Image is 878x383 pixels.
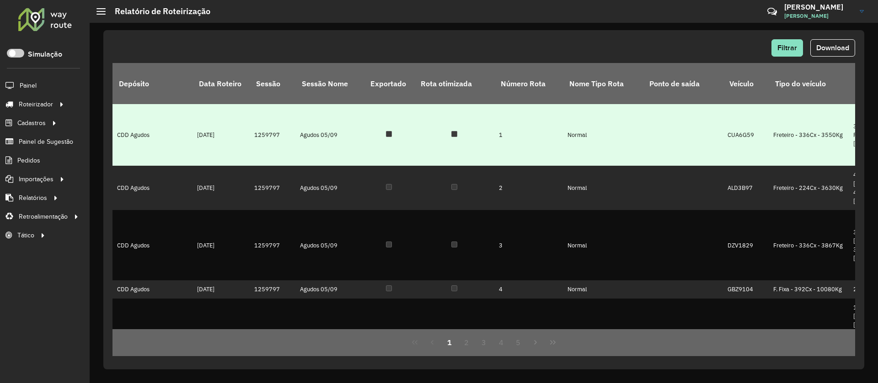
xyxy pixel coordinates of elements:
[762,2,782,21] a: Contato Rápido
[493,334,510,351] button: 4
[364,63,414,104] th: Exportado
[295,210,364,280] td: Agudos 05/09
[106,6,210,16] h2: Relatório de Roteirização
[250,63,295,104] th: Sessão
[494,210,563,280] td: 3
[28,49,62,60] label: Simulação
[19,193,47,203] span: Relatórios
[250,166,295,210] td: 1259797
[784,12,853,20] span: [PERSON_NAME]
[643,63,723,104] th: Ponto de saída
[414,63,494,104] th: Rota otimizada
[769,63,849,104] th: Tipo do veículo
[112,166,193,210] td: CDD Agudos
[295,166,364,210] td: Agudos 05/09
[769,210,849,280] td: Freteiro - 336Cx - 3867Kg
[17,231,34,240] span: Tático
[193,210,250,280] td: [DATE]
[784,3,853,11] h3: [PERSON_NAME]
[527,334,544,351] button: Next Page
[112,280,193,298] td: CDD Agudos
[295,104,364,166] td: Agudos 05/09
[723,280,769,298] td: GBZ9104
[19,174,54,184] span: Importações
[441,334,458,351] button: 1
[112,104,193,166] td: CDD Agudos
[17,156,40,165] span: Pedidos
[112,210,193,280] td: CDD Agudos
[777,44,797,52] span: Filtrar
[563,104,643,166] td: Normal
[723,166,769,210] td: ALD3B97
[563,210,643,280] td: Normal
[19,137,73,147] span: Painel de Sugestão
[723,63,769,104] th: Veículo
[250,210,295,280] td: 1259797
[494,280,563,298] td: 4
[563,63,643,104] th: Nome Tipo Rota
[771,39,803,57] button: Filtrar
[19,100,53,109] span: Roteirizador
[112,63,193,104] th: Depósito
[723,104,769,166] td: CUA6G59
[510,334,527,351] button: 5
[563,280,643,298] td: Normal
[494,166,563,210] td: 2
[475,334,493,351] button: 3
[250,104,295,166] td: 1259797
[563,166,643,210] td: Normal
[19,212,68,221] span: Retroalimentação
[769,280,849,298] td: F. Fixa - 392Cx - 10080Kg
[494,104,563,166] td: 1
[193,166,250,210] td: [DATE]
[193,104,250,166] td: [DATE]
[193,280,250,298] td: [DATE]
[723,210,769,280] td: DZV1829
[816,44,849,52] span: Download
[193,63,250,104] th: Data Roteiro
[20,81,37,90] span: Painel
[295,63,364,104] th: Sessão Nome
[769,166,849,210] td: Freteiro - 224Cx - 3630Kg
[295,280,364,298] td: Agudos 05/09
[17,118,46,128] span: Cadastros
[250,280,295,298] td: 1259797
[810,39,855,57] button: Download
[458,334,475,351] button: 2
[494,63,563,104] th: Número Rota
[769,104,849,166] td: Freteiro - 336Cx - 3550Kg
[544,334,562,351] button: Last Page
